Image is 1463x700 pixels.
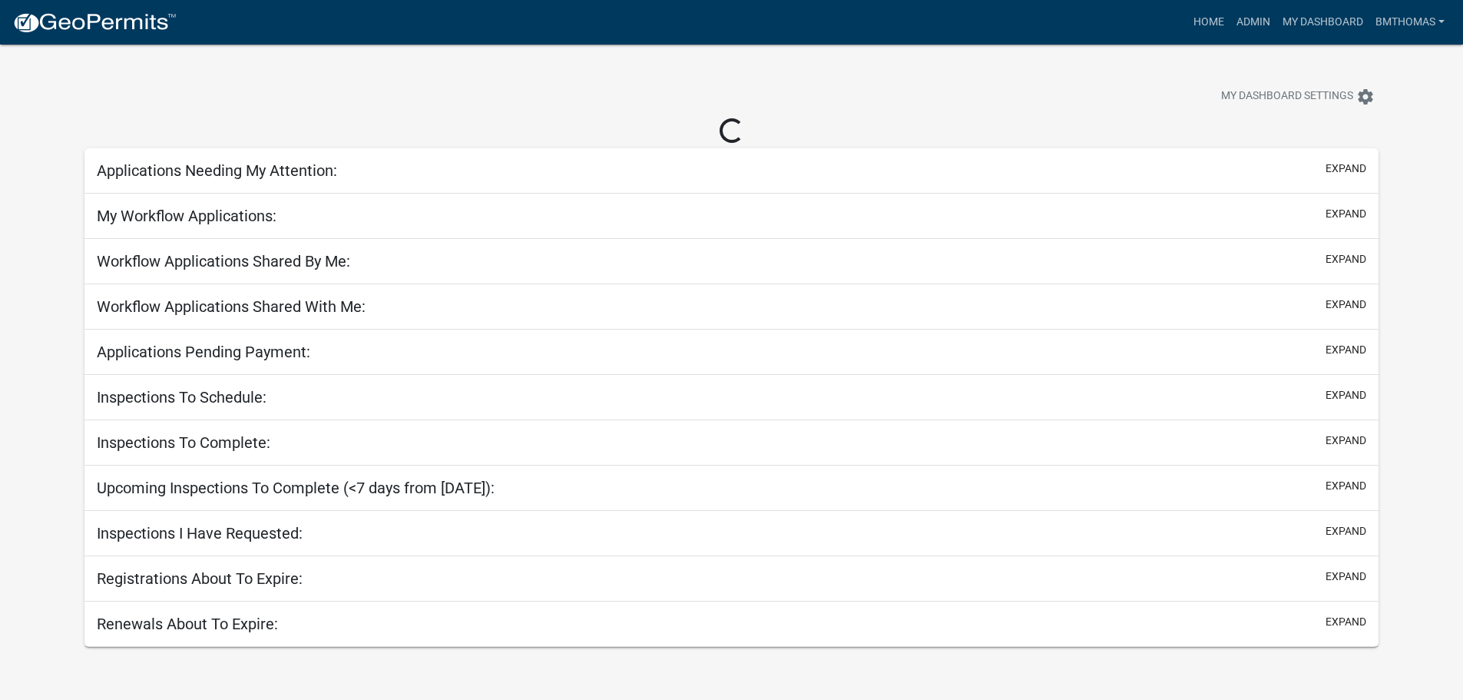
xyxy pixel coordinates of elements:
[1187,8,1230,37] a: Home
[1326,206,1366,222] button: expand
[1356,88,1375,106] i: settings
[1326,161,1366,177] button: expand
[1326,614,1366,630] button: expand
[1326,251,1366,267] button: expand
[1326,297,1366,313] button: expand
[1369,8,1451,37] a: bmthomas
[1209,81,1387,111] button: My Dashboard Settingssettings
[97,479,495,497] h5: Upcoming Inspections To Complete (<7 days from [DATE]):
[97,343,310,361] h5: Applications Pending Payment:
[1230,8,1276,37] a: Admin
[1326,478,1366,494] button: expand
[1326,523,1366,539] button: expand
[97,207,276,225] h5: My Workflow Applications:
[1326,342,1366,358] button: expand
[1221,88,1353,106] span: My Dashboard Settings
[97,161,337,180] h5: Applications Needing My Attention:
[97,252,350,270] h5: Workflow Applications Shared By Me:
[1326,387,1366,403] button: expand
[97,615,278,633] h5: Renewals About To Expire:
[1276,8,1369,37] a: My Dashboard
[1326,569,1366,585] button: expand
[97,569,303,588] h5: Registrations About To Expire:
[97,524,303,542] h5: Inspections I Have Requested:
[97,297,366,316] h5: Workflow Applications Shared With Me:
[97,433,270,452] h5: Inspections To Complete:
[1326,433,1366,449] button: expand
[97,388,266,406] h5: Inspections To Schedule:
